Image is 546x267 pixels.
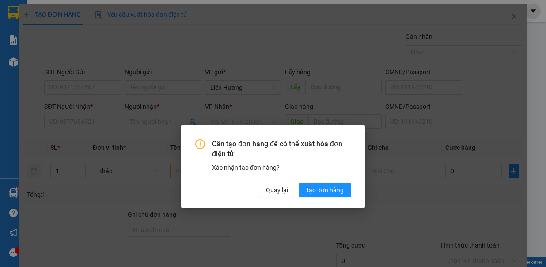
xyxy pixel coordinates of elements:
[212,163,351,172] div: Xác nhận tạo đơn hàng?
[259,183,295,197] button: Quay lại
[212,139,351,159] span: Cần tạo đơn hàng để có thể xuất hóa đơn điện tử
[266,185,288,195] span: Quay lại
[299,183,351,197] button: Tạo đơn hàng
[195,139,205,149] span: exclamation-circle
[306,185,344,195] span: Tạo đơn hàng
